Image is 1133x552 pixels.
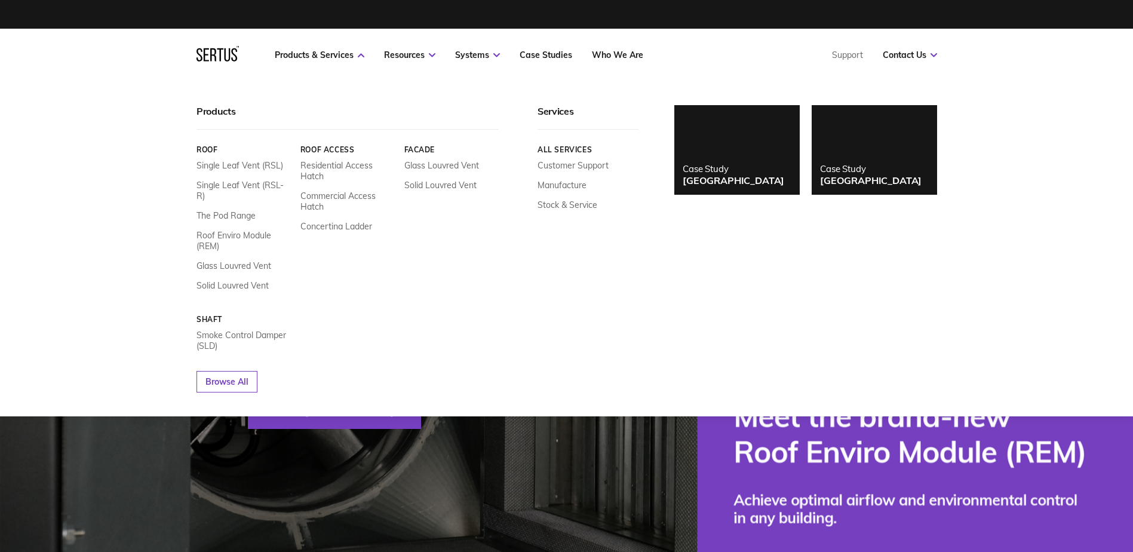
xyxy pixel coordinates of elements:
[196,180,291,201] a: Single Leaf Vent (RSL-R)
[832,50,863,60] a: Support
[300,191,395,212] a: Commercial Access Hatch
[404,145,499,154] a: Facade
[812,105,937,195] a: Case Study[GEOGRAPHIC_DATA]
[196,210,256,221] a: The Pod Range
[683,163,784,174] div: Case Study
[820,163,922,174] div: Case Study
[404,160,478,171] a: Glass Louvred Vent
[674,105,800,195] a: Case Study[GEOGRAPHIC_DATA]
[683,174,784,186] div: [GEOGRAPHIC_DATA]
[300,160,395,182] a: Residential Access Hatch
[196,230,291,252] a: Roof Enviro Module (REM)
[196,280,269,291] a: Solid Louvred Vent
[455,50,500,60] a: Systems
[538,200,597,210] a: Stock & Service
[196,371,257,392] a: Browse All
[538,160,609,171] a: Customer Support
[538,145,638,154] a: All services
[196,260,271,271] a: Glass Louvred Vent
[592,50,643,60] a: Who We Are
[300,145,395,154] a: Roof Access
[883,50,937,60] a: Contact Us
[196,145,291,154] a: Roof
[196,160,283,171] a: Single Leaf Vent (RSL)
[275,50,364,60] a: Products & Services
[196,315,291,324] a: Shaft
[520,50,572,60] a: Case Studies
[820,174,922,186] div: [GEOGRAPHIC_DATA]
[538,180,587,191] a: Manufacture
[196,330,291,351] a: Smoke Control Damper (SLD)
[538,105,638,130] div: Services
[404,180,476,191] a: Solid Louvred Vent
[384,50,435,60] a: Resources
[196,105,499,130] div: Products
[300,221,371,232] a: Concertina Ladder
